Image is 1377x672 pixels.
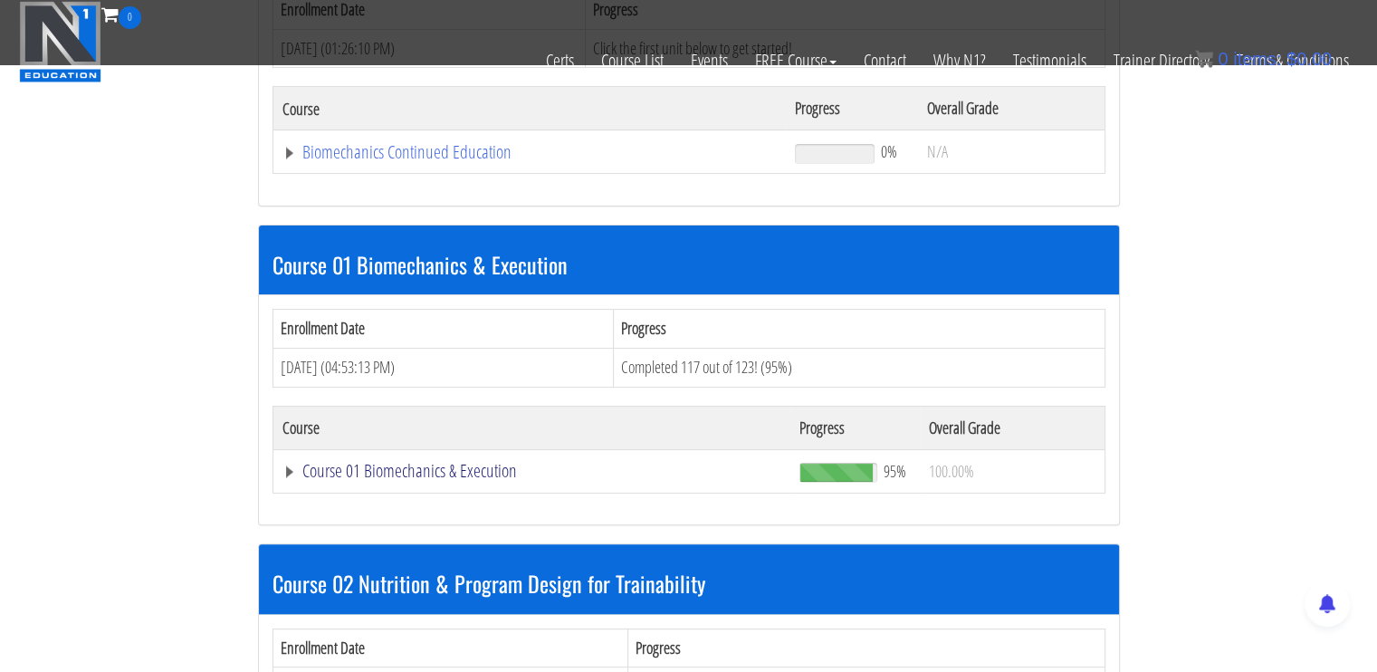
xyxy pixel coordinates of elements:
[920,29,999,92] a: Why N1?
[1100,29,1223,92] a: Trainer Directory
[273,629,627,667] th: Enrollment Date
[273,406,790,449] th: Course
[273,571,1105,595] h3: Course 02 Nutrition & Program Design for Trainability
[850,29,920,92] a: Contact
[273,348,614,387] td: [DATE] (04:53:13 PM)
[790,406,920,449] th: Progress
[282,462,782,480] a: Course 01 Biomechanics & Execution
[741,29,850,92] a: FREE Course
[884,461,906,481] span: 95%
[1286,49,1296,69] span: $
[532,29,588,92] a: Certs
[614,348,1104,387] td: Completed 117 out of 123! (95%)
[1195,49,1332,69] a: 0 items: $0.00
[119,6,141,29] span: 0
[920,449,1104,493] td: 100.00%
[1218,49,1228,69] span: 0
[1233,49,1281,69] span: items:
[273,310,614,349] th: Enrollment Date
[677,29,741,92] a: Events
[273,87,786,130] th: Course
[881,141,897,161] span: 0%
[101,2,141,26] a: 0
[1195,50,1213,68] img: icon11.png
[627,629,1104,667] th: Progress
[920,406,1104,449] th: Overall Grade
[1286,49,1332,69] bdi: 0.00
[19,1,101,82] img: n1-education
[614,310,1104,349] th: Progress
[588,29,677,92] a: Course List
[999,29,1100,92] a: Testimonials
[273,253,1105,276] h3: Course 01 Biomechanics & Execution
[786,87,917,130] th: Progress
[1223,29,1363,92] a: Terms & Conditions
[918,87,1104,130] th: Overall Grade
[282,143,778,161] a: Biomechanics Continued Education
[918,130,1104,174] td: N/A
